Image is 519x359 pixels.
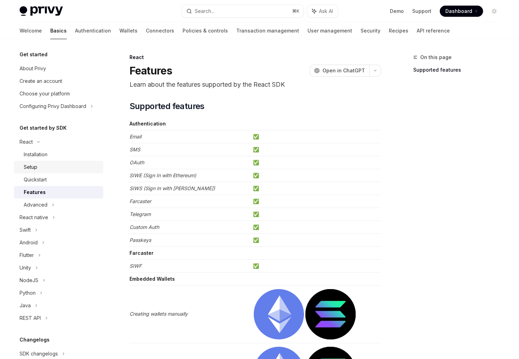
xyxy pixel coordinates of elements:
[20,264,31,272] div: Unity
[129,101,205,112] span: Supported features
[129,172,196,178] em: SIWE (Sign In with Ethereum)
[14,186,103,199] a: Features
[20,289,36,297] div: Python
[129,224,159,230] em: Custom Auth
[310,65,369,77] button: Open in ChatGPT
[250,169,381,182] td: ✅
[14,173,103,186] a: Quickstart
[20,251,34,259] div: Flutter
[129,198,151,204] em: Farcaster
[292,8,299,14] span: ⌘ K
[307,5,338,17] button: Ask AI
[250,195,381,208] td: ✅
[417,22,450,39] a: API reference
[250,182,381,195] td: ✅
[24,201,47,209] div: Advanced
[24,163,37,171] div: Setup
[250,130,381,143] td: ✅
[250,221,381,234] td: ✅
[181,5,304,17] button: Search...⌘K
[236,22,299,39] a: Transaction management
[14,62,103,75] a: About Privy
[20,213,48,222] div: React native
[489,6,500,17] button: Toggle dark mode
[412,8,431,15] a: Support
[14,161,103,173] a: Setup
[14,87,103,100] a: Choose your platform
[129,80,381,89] p: Learn about the features supported by the React SDK
[129,121,166,127] strong: Authentication
[307,22,352,39] a: User management
[254,289,304,339] img: ethereum.png
[24,188,46,196] div: Features
[420,53,452,62] span: On this page
[129,146,140,152] em: SMS
[20,336,50,344] h5: Changelogs
[20,89,70,98] div: Choose your platform
[20,238,38,247] div: Android
[20,124,67,132] h5: Get started by SDK
[322,67,365,74] span: Open in ChatGPT
[445,8,472,15] span: Dashboard
[20,77,62,85] div: Create an account
[24,175,47,184] div: Quickstart
[305,289,356,339] img: solana.png
[20,276,38,285] div: NodeJS
[20,22,42,39] a: Welcome
[146,22,174,39] a: Connectors
[390,8,404,15] a: Demo
[24,150,47,159] div: Installation
[129,185,215,191] em: SIWS (Sign In with [PERSON_NAME])
[129,134,141,139] em: Email
[250,234,381,247] td: ✅
[361,22,380,39] a: Security
[14,75,103,87] a: Create an account
[50,22,67,39] a: Basics
[319,8,333,15] span: Ask AI
[195,7,214,15] div: Search...
[413,64,505,76] a: Supported features
[119,22,138,39] a: Wallets
[250,156,381,169] td: ✅
[75,22,111,39] a: Authentication
[20,138,33,146] div: React
[129,311,188,317] em: Creating wallets manually
[20,50,47,59] h5: Get started
[129,159,144,165] em: OAuth
[20,226,31,234] div: Swift
[20,301,31,310] div: Java
[129,64,172,77] h1: Features
[20,314,41,322] div: REST API
[14,148,103,161] a: Installation
[129,250,154,256] strong: Farcaster
[183,22,228,39] a: Policies & controls
[389,22,408,39] a: Recipes
[20,350,58,358] div: SDK changelogs
[20,64,46,73] div: About Privy
[250,208,381,221] td: ✅
[20,6,63,16] img: light logo
[440,6,483,17] a: Dashboard
[20,102,86,110] div: Configuring Privy Dashboard
[129,54,381,61] div: React
[129,263,142,269] em: SIWF
[129,276,175,282] strong: Embedded Wallets
[250,143,381,156] td: ✅
[250,260,381,273] td: ✅
[129,211,151,217] em: Telegram
[129,237,151,243] em: Passkeys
